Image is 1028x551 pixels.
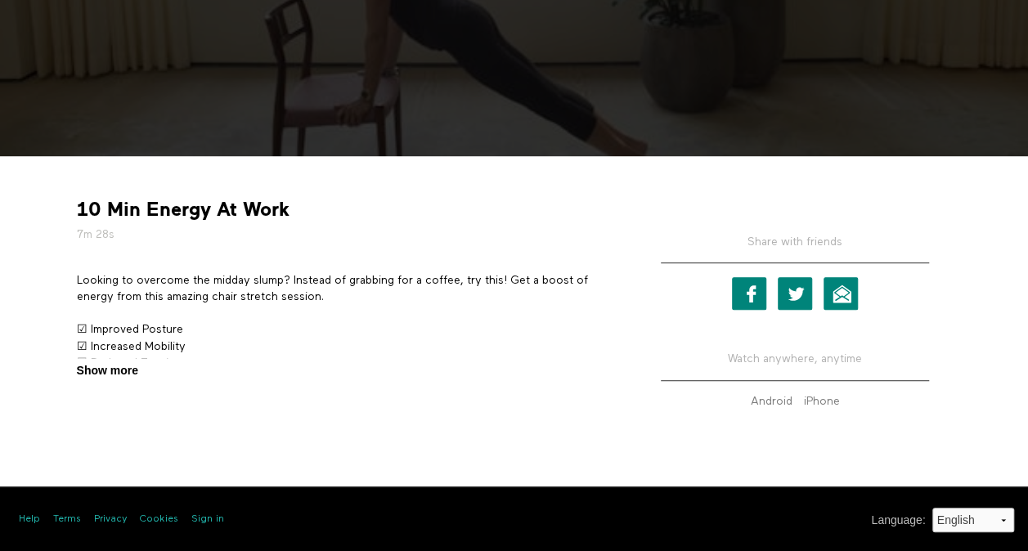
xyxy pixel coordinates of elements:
[747,396,797,407] a: Android
[751,396,792,407] strong: Android
[824,277,858,310] a: Email
[140,513,178,526] a: Cookies
[77,197,290,222] strong: 10 Min Energy At Work
[77,362,138,379] span: Show more
[661,338,928,380] h5: Watch anywhere, anytime
[661,234,928,263] h5: Share with friends
[77,226,614,243] h5: 7m 28s
[804,396,840,407] strong: iPhone
[191,513,224,526] a: Sign in
[800,396,844,407] a: iPhone
[94,513,127,526] a: Privacy
[871,512,925,529] label: Language :
[778,277,812,310] a: Twitter
[77,272,614,306] p: Looking to overcome the midday slump? Instead of grabbing for a coffee, try this! Get a boost of ...
[53,513,81,526] a: Terms
[19,513,40,526] a: Help
[77,321,614,371] p: ☑ Improved Posture ☑ Increased Mobility ☑ Reduced Tension
[732,277,766,310] a: Facebook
